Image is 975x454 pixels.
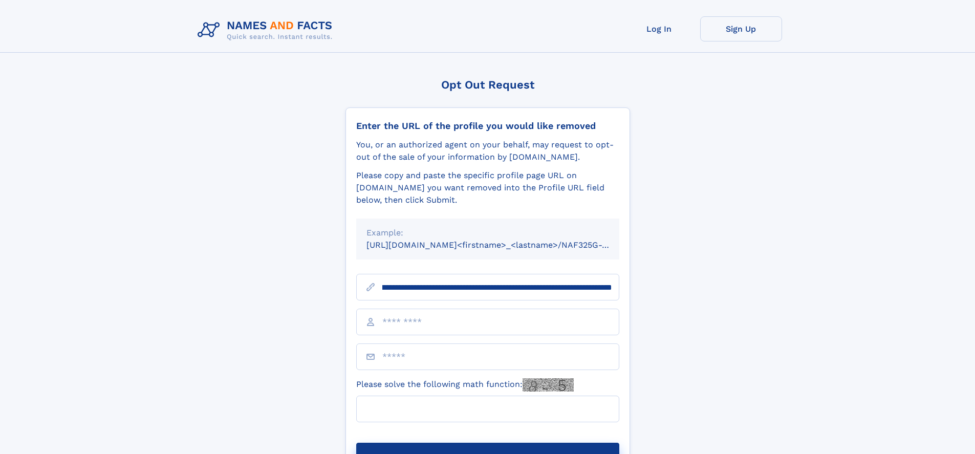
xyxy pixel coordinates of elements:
[345,78,630,91] div: Opt Out Request
[356,378,574,392] label: Please solve the following math function:
[356,169,619,206] div: Please copy and paste the specific profile page URL on [DOMAIN_NAME] you want removed into the Pr...
[193,16,341,44] img: Logo Names and Facts
[618,16,700,41] a: Log In
[356,139,619,163] div: You, or an authorized agent on your behalf, may request to opt-out of the sale of your informatio...
[356,120,619,132] div: Enter the URL of the profile you would like removed
[366,240,639,250] small: [URL][DOMAIN_NAME]<firstname>_<lastname>/NAF325G-xxxxxxxx
[366,227,609,239] div: Example:
[700,16,782,41] a: Sign Up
